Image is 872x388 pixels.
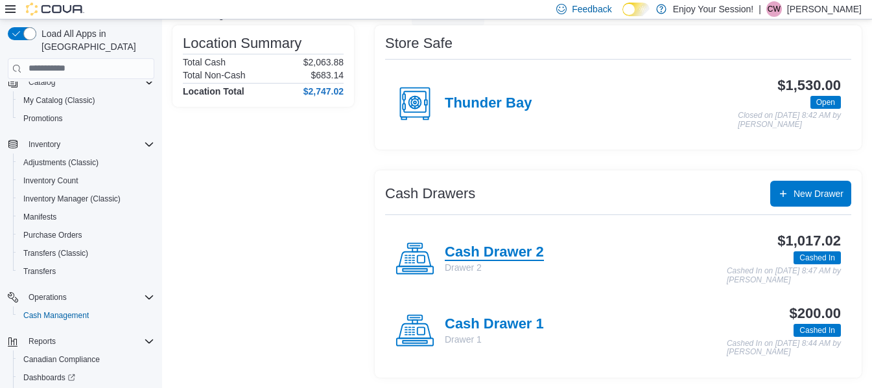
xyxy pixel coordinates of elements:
[18,191,154,207] span: Inventory Manager (Classic)
[385,186,475,201] h3: Cash Drawers
[445,244,544,261] h4: Cash Drawer 2
[13,109,159,128] button: Promotions
[385,36,453,51] h3: Store Safe
[18,370,154,385] span: Dashboards
[23,212,56,222] span: Manifests
[759,1,761,17] p: |
[794,251,841,264] span: Cashed In
[26,3,84,16] img: Cova
[18,308,94,323] a: Cash Management
[18,209,154,225] span: Manifests
[18,245,154,261] span: Transfers (Classic)
[787,1,862,17] p: [PERSON_NAME]
[18,93,154,108] span: My Catalog (Classic)
[23,290,72,305] button: Operations
[622,3,650,16] input: Dark Mode
[673,1,754,17] p: Enjoy Your Session!
[18,173,154,188] span: Inventory Count
[18,245,93,261] a: Transfers (Classic)
[790,306,841,321] h3: $200.00
[18,191,126,207] a: Inventory Manager (Classic)
[3,288,159,306] button: Operations
[23,137,65,152] button: Inventory
[445,316,544,333] h4: Cash Drawer 1
[36,27,154,53] span: Load All Apps in [GEOGRAPHIC_DATA]
[13,262,159,280] button: Transfers
[23,334,61,349] button: Reports
[23,372,75,383] span: Dashboards
[183,57,226,67] h6: Total Cash
[303,57,344,67] p: $2,063.88
[810,96,841,109] span: Open
[23,113,63,124] span: Promotions
[23,248,88,258] span: Transfers (Classic)
[29,336,56,347] span: Reports
[18,209,62,225] a: Manifests
[777,78,841,93] h3: $1,530.00
[18,352,105,367] a: Canadian Compliance
[3,135,159,154] button: Inventory
[766,1,782,17] div: Cassidy Wells
[18,370,80,385] a: Dashboards
[816,97,835,108] span: Open
[799,252,835,264] span: Cashed In
[13,208,159,226] button: Manifests
[18,111,68,126] a: Promotions
[3,73,159,91] button: Catalog
[13,172,159,190] button: Inventory Count
[23,310,89,321] span: Cash Management
[29,139,60,150] span: Inventory
[445,261,544,274] p: Drawer 2
[23,334,154,349] span: Reports
[18,155,154,170] span: Adjustments (Classic)
[18,93,100,108] a: My Catalog (Classic)
[183,70,246,80] h6: Total Non-Cash
[18,173,84,188] a: Inventory Count
[13,369,159,387] a: Dashboards
[13,350,159,369] button: Canadian Compliance
[23,95,95,106] span: My Catalog (Classic)
[29,77,55,87] span: Catalog
[13,306,159,325] button: Cash Management
[777,233,841,249] h3: $1,017.02
[18,264,61,279] a: Transfers
[23,74,154,90] span: Catalog
[23,230,82,240] span: Purchase Orders
[445,333,544,346] p: Drawer 1
[572,3,611,16] span: Feedback
[13,190,159,208] button: Inventory Manager (Classic)
[18,227,88,243] a: Purchase Orders
[799,325,835,336] span: Cashed In
[183,36,301,51] h3: Location Summary
[311,70,344,80] p: $683.14
[13,226,159,244] button: Purchase Orders
[3,332,159,350] button: Reports
[23,137,154,152] span: Inventory
[303,86,344,97] h4: $2,747.02
[727,339,841,357] p: Cashed In on [DATE] 8:44 AM by [PERSON_NAME]
[23,290,154,305] span: Operations
[23,194,121,204] span: Inventory Manager (Classic)
[183,86,244,97] h4: Location Total
[768,1,781,17] span: CW
[18,264,154,279] span: Transfers
[770,181,851,207] button: New Drawer
[18,111,154,126] span: Promotions
[23,74,60,90] button: Catalog
[23,176,78,186] span: Inventory Count
[23,354,100,365] span: Canadian Compliance
[23,266,56,277] span: Transfers
[18,155,104,170] a: Adjustments (Classic)
[18,227,154,243] span: Purchase Orders
[13,154,159,172] button: Adjustments (Classic)
[18,308,154,323] span: Cash Management
[13,244,159,262] button: Transfers (Classic)
[738,111,841,129] p: Closed on [DATE] 8:42 AM by [PERSON_NAME]
[794,324,841,337] span: Cashed In
[23,157,99,168] span: Adjustments (Classic)
[18,352,154,367] span: Canadian Compliance
[29,292,67,302] span: Operations
[794,187,843,200] span: New Drawer
[13,91,159,109] button: My Catalog (Classic)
